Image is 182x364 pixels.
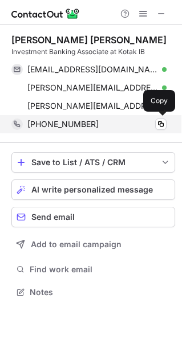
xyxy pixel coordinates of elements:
[27,83,158,93] span: [PERSON_NAME][EMAIL_ADDRESS][DOMAIN_NAME]
[30,287,171,297] span: Notes
[31,158,155,167] div: Save to List / ATS / CRM
[11,7,80,21] img: ContactOut v5.3.10
[30,264,171,275] span: Find work email
[11,34,167,46] div: [PERSON_NAME] [PERSON_NAME]
[11,152,175,173] button: save-profile-one-click
[31,212,75,222] span: Send email
[11,47,175,57] div: Investment Banking Associate at Kotak IB
[11,261,175,277] button: Find work email
[11,179,175,200] button: AI write personalized message
[27,101,158,111] span: [PERSON_NAME][EMAIL_ADDRESS][PERSON_NAME][DOMAIN_NAME]
[11,284,175,300] button: Notes
[27,119,99,129] span: [PHONE_NUMBER]
[11,207,175,227] button: Send email
[31,240,122,249] span: Add to email campaign
[27,64,158,75] span: [EMAIL_ADDRESS][DOMAIN_NAME]
[11,234,175,255] button: Add to email campaign
[31,185,153,194] span: AI write personalized message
